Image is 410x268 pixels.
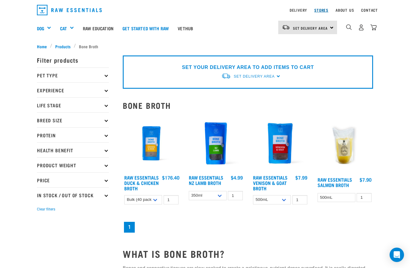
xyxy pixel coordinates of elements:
nav: dropdown navigation [32,2,378,18]
a: Stores [314,9,328,11]
a: Products [52,43,74,49]
p: Breed Size [37,112,109,127]
div: $7.99 [295,175,307,180]
p: Pet Type [37,67,109,82]
a: Get started with Raw [118,16,173,40]
div: $4.99 [231,175,243,180]
h2: WHAT IS BONE BROTH? [123,248,373,259]
img: Raw Essentials Logo [37,5,102,15]
a: Raw Essentials Salmon Broth [318,178,352,186]
a: Raw Essentials Duck & Chicken Broth [124,176,159,189]
button: Clear filters [37,207,55,212]
nav: breadcrumbs [37,43,373,49]
a: Page 1 [124,222,135,233]
p: Health Benefit [37,142,109,157]
a: Raw Education [78,16,118,40]
a: Delivery [290,9,307,11]
input: 1 [357,193,372,202]
span: Home [37,43,47,49]
a: Cat [60,25,67,32]
a: Dog [37,25,44,32]
div: $176.40 [162,175,179,180]
img: RE Product Shoot 2023 Nov8793 1 [123,115,180,172]
img: home-icon-1@2x.png [346,24,352,30]
h2: Bone Broth [123,101,373,110]
p: SET YOUR DELIVERY AREA TO ADD ITEMS TO CART [182,64,314,71]
a: Contact [361,9,378,11]
p: Life Stage [37,97,109,112]
div: $7.90 [360,177,372,182]
img: van-moving.png [221,73,231,79]
div: Open Intercom Messenger [390,248,404,262]
a: Raw Essentials Venison & Goat Broth [253,176,288,189]
p: Protein [37,127,109,142]
p: Experience [37,82,109,97]
input: 1 [164,195,179,204]
img: van-moving.png [282,25,290,30]
img: Salmon Broth [316,115,373,174]
a: Home [37,43,50,49]
img: user.png [358,24,364,31]
p: Price [37,172,109,187]
input: 1 [228,191,243,200]
a: Vethub [173,16,197,40]
a: Raw Essentials NZ Lamb Broth [189,176,223,184]
p: Product Weight [37,157,109,172]
nav: pagination [123,221,373,234]
img: Raw Essentials New Zealand Lamb Bone Broth For Cats & Dogs [187,115,245,172]
span: Products [55,43,71,49]
img: Raw Essentials Venison Goat Novel Protein Hypoallergenic Bone Broth Cats & Dogs [252,115,309,172]
p: In Stock / Out Of Stock [37,187,109,202]
input: 1 [292,195,307,204]
img: home-icon@2x.png [370,24,377,31]
span: Set Delivery Area [234,74,275,79]
p: Filter products [37,52,109,67]
span: Set Delivery Area [293,27,328,29]
a: About Us [336,9,354,11]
